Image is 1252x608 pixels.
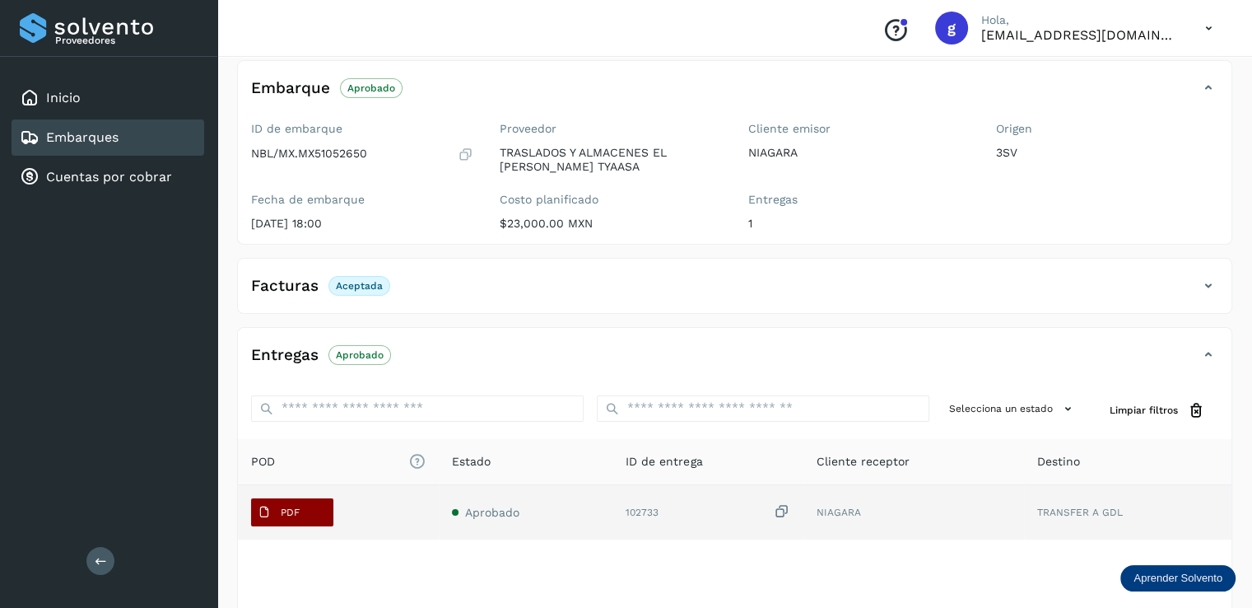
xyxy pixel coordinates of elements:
[336,349,384,361] p: Aprobado
[12,119,204,156] div: Embarques
[1133,572,1222,585] p: Aprender Solvento
[12,80,204,116] div: Inicio
[500,146,722,174] p: TRASLADOS Y ALMACENES EL [PERSON_NAME] TYAASA
[251,193,473,207] label: Fecha de embarque
[996,122,1218,136] label: Origen
[347,82,395,94] p: Aprobado
[748,193,970,207] label: Entregas
[500,122,722,136] label: Proveedor
[46,129,119,145] a: Embarques
[981,13,1179,27] p: Hola,
[748,146,970,160] p: NIAGARA
[996,146,1218,160] p: 3SV
[251,147,367,161] p: NBL/MX.MX51052650
[748,122,970,136] label: Cliente emisor
[1037,453,1080,470] span: Destino
[251,453,426,470] span: POD
[942,395,1083,423] button: Selecciona un estado
[1096,395,1218,426] button: Limpiar filtros
[12,159,204,195] div: Cuentas por cobrar
[626,503,789,521] div: 102733
[238,74,1231,115] div: EmbarqueAprobado
[281,507,300,518] p: PDF
[46,169,172,185] a: Cuentas por cobrar
[1120,565,1236,592] div: Aprender Solvento
[336,280,383,292] p: Aceptada
[251,346,319,365] h4: Entregas
[251,122,473,136] label: ID de embarque
[238,341,1231,382] div: EntregasAprobado
[803,485,1024,540] td: NIAGARA
[251,277,319,296] h4: Facturas
[46,90,81,105] a: Inicio
[251,79,330,98] h4: Embarque
[452,453,491,470] span: Estado
[817,453,910,470] span: Cliente receptor
[981,27,1179,43] p: gzamora@tyaasa.mx
[1110,403,1178,418] span: Limpiar filtros
[626,453,702,470] span: ID de entrega
[500,193,722,207] label: Costo planificado
[55,35,198,46] p: Proveedores
[251,217,473,231] p: [DATE] 18:00
[238,272,1231,313] div: FacturasAceptada
[748,217,970,231] p: 1
[1024,485,1231,540] td: TRANSFER A GDL
[465,506,519,519] span: Aprobado
[251,498,333,526] button: PDF
[500,217,722,231] p: $23,000.00 MXN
